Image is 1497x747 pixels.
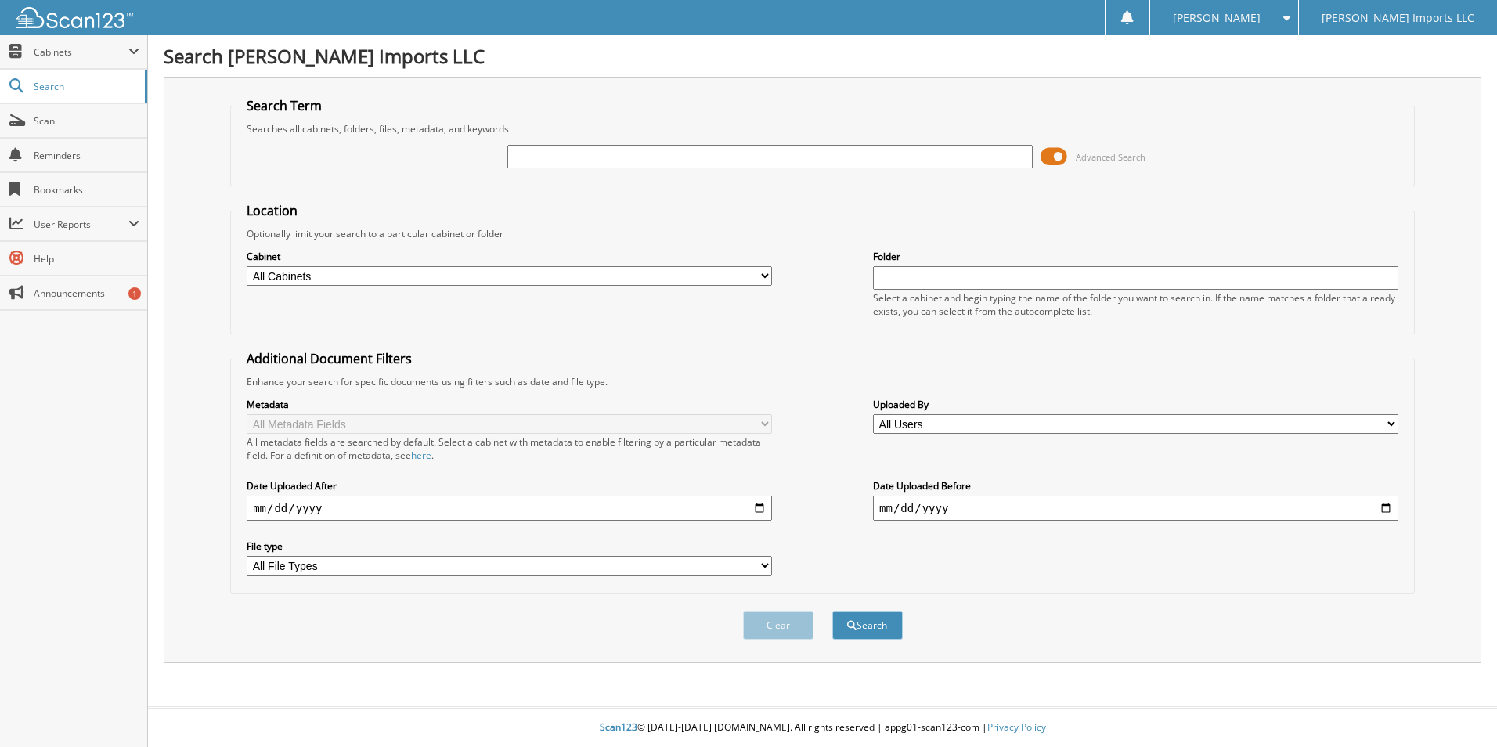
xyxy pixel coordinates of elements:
[34,45,128,59] span: Cabinets
[34,183,139,197] span: Bookmarks
[832,611,903,640] button: Search
[247,398,772,411] label: Metadata
[34,218,128,231] span: User Reports
[247,539,772,553] label: File type
[239,202,305,219] legend: Location
[743,611,813,640] button: Clear
[34,252,139,265] span: Help
[1322,13,1474,23] span: [PERSON_NAME] Imports LLC
[128,287,141,300] div: 1
[239,227,1406,240] div: Optionally limit your search to a particular cabinet or folder
[247,250,772,263] label: Cabinet
[1173,13,1261,23] span: [PERSON_NAME]
[34,114,139,128] span: Scan
[247,479,772,493] label: Date Uploaded After
[987,720,1046,734] a: Privacy Policy
[1076,151,1145,163] span: Advanced Search
[239,375,1406,388] div: Enhance your search for specific documents using filters such as date and file type.
[34,149,139,162] span: Reminders
[873,250,1398,263] label: Folder
[600,720,637,734] span: Scan123
[34,287,139,300] span: Announcements
[873,496,1398,521] input: end
[873,291,1398,318] div: Select a cabinet and begin typing the name of the folder you want to search in. If the name match...
[873,479,1398,493] label: Date Uploaded Before
[164,43,1481,69] h1: Search [PERSON_NAME] Imports LLC
[148,709,1497,747] div: © [DATE]-[DATE] [DOMAIN_NAME]. All rights reserved | appg01-scan123-com |
[411,449,431,462] a: here
[16,7,133,28] img: scan123-logo-white.svg
[247,496,772,521] input: start
[239,350,420,367] legend: Additional Document Filters
[239,97,330,114] legend: Search Term
[34,80,137,93] span: Search
[247,435,772,462] div: All metadata fields are searched by default. Select a cabinet with metadata to enable filtering b...
[239,122,1406,135] div: Searches all cabinets, folders, files, metadata, and keywords
[873,398,1398,411] label: Uploaded By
